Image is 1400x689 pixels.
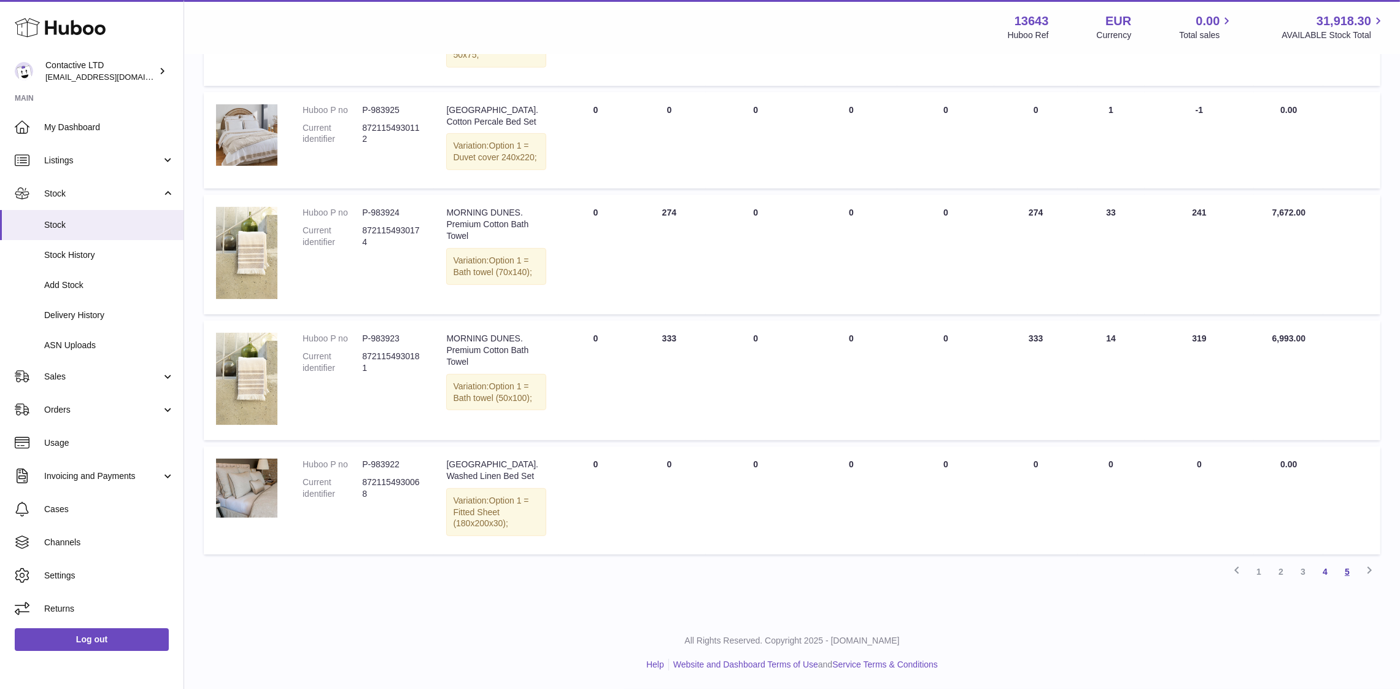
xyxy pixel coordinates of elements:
[805,446,897,555] td: 0
[362,351,422,374] dd: 8721154930181
[673,660,818,669] a: Website and Dashboard Terms of Use
[216,459,277,518] img: product image
[1078,321,1145,440] td: 14
[1145,321,1255,440] td: 319
[44,340,174,351] span: ASN Uploads
[362,477,422,500] dd: 8721154930068
[44,437,174,449] span: Usage
[943,333,948,343] span: 0
[446,488,546,537] div: Variation:
[362,122,422,146] dd: 8721154930112
[1270,561,1292,583] a: 2
[453,496,528,529] span: Option 1 = Fitted Sheet (180x200x30);
[446,333,546,368] div: MORNING DUNES. Premium Cotton Bath Towel
[1336,561,1358,583] a: 5
[44,279,174,291] span: Add Stock
[362,207,422,219] dd: P-983924
[559,446,632,555] td: 0
[632,92,706,189] td: 0
[1145,195,1255,314] td: 241
[303,225,362,248] dt: Current identifier
[44,504,174,515] span: Cases
[44,537,174,548] span: Channels
[453,381,532,403] span: Option 1 = Bath towel (50x100);
[453,141,536,162] span: Option 1 = Duvet cover 240x220;
[1179,29,1234,41] span: Total sales
[1078,92,1145,189] td: 1
[1179,13,1234,41] a: 0.00 Total sales
[1280,459,1297,469] span: 0.00
[1272,333,1306,343] span: 6,993.00
[1078,195,1145,314] td: 33
[1248,561,1270,583] a: 1
[1314,561,1336,583] a: 4
[446,459,546,482] div: [GEOGRAPHIC_DATA]. Washed Linen Bed Set
[1105,13,1131,29] strong: EUR
[15,628,169,650] a: Log out
[446,374,546,411] div: Variation:
[943,208,948,217] span: 0
[446,248,546,285] div: Variation:
[632,446,706,555] td: 0
[1078,446,1145,555] td: 0
[216,333,277,425] img: product image
[446,133,546,170] div: Variation:
[706,321,805,440] td: 0
[303,459,362,470] dt: Huboo P no
[706,92,805,189] td: 0
[362,225,422,248] dd: 8721154930174
[943,459,948,469] span: 0
[1272,208,1306,217] span: 7,672.00
[1145,92,1255,189] td: -1
[943,105,948,115] span: 0
[44,404,161,416] span: Orders
[805,321,897,440] td: 0
[44,470,161,482] span: Invoicing and Payments
[44,188,161,200] span: Stock
[44,570,174,582] span: Settings
[1282,13,1385,41] a: 31,918.30 AVAILABLE Stock Total
[994,195,1078,314] td: 274
[44,603,174,615] span: Returns
[362,459,422,470] dd: P-983922
[44,155,161,166] span: Listings
[45,60,156,83] div: Contactive LTD
[805,195,897,314] td: 0
[362,333,422,344] dd: P-983923
[216,104,277,166] img: product image
[805,92,897,189] td: 0
[706,195,805,314] td: 0
[303,207,362,219] dt: Huboo P no
[1317,13,1371,29] span: 31,918.30
[303,104,362,116] dt: Huboo P no
[632,321,706,440] td: 333
[453,26,528,60] span: Option 1 = Two pillow cases 50x75;
[44,371,161,383] span: Sales
[706,446,805,555] td: 0
[44,249,174,261] span: Stock History
[303,333,362,344] dt: Huboo P no
[44,122,174,133] span: My Dashboard
[994,446,1078,555] td: 0
[1282,29,1385,41] span: AVAILABLE Stock Total
[832,660,938,669] a: Service Terms & Conditions
[303,477,362,500] dt: Current identifier
[1145,446,1255,555] td: 0
[1015,13,1049,29] strong: 13643
[994,92,1078,189] td: 0
[669,659,938,671] li: and
[44,219,174,231] span: Stock
[994,321,1078,440] td: 333
[453,255,532,277] span: Option 1 = Bath towel (70x140);
[362,104,422,116] dd: P-983925
[446,207,546,242] div: MORNING DUNES. Premium Cotton Bath Towel
[646,660,664,669] a: Help
[559,92,632,189] td: 0
[559,195,632,314] td: 0
[44,309,174,321] span: Delivery History
[303,122,362,146] dt: Current identifier
[216,207,277,299] img: product image
[1292,561,1314,583] a: 3
[1097,29,1132,41] div: Currency
[194,635,1390,647] p: All Rights Reserved. Copyright 2025 - [DOMAIN_NAME]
